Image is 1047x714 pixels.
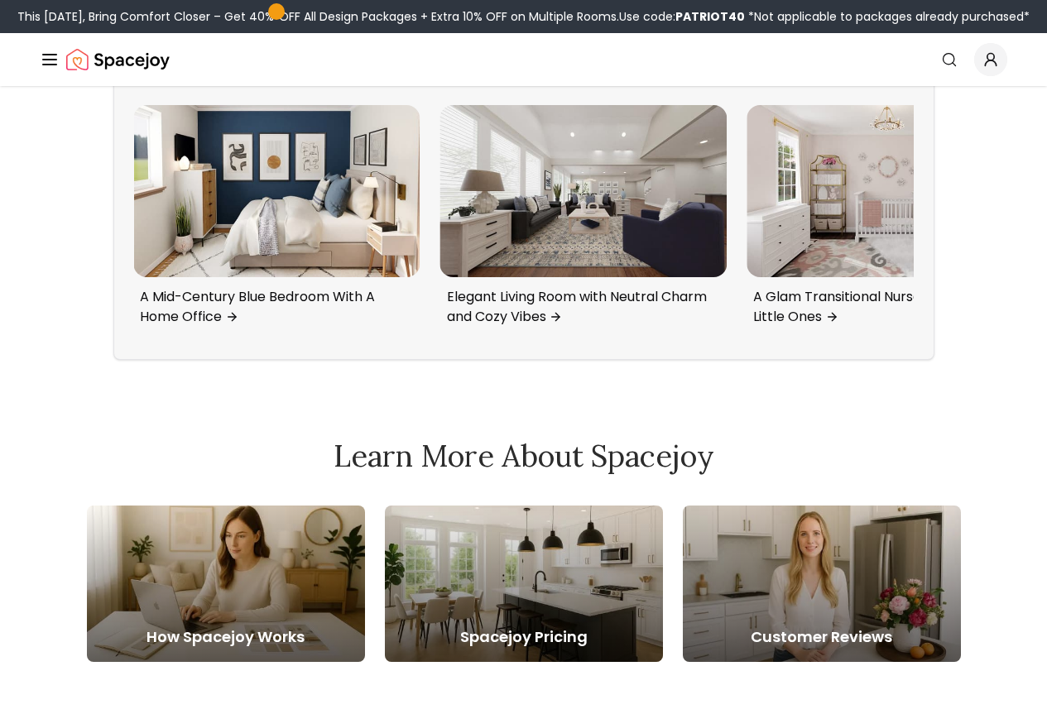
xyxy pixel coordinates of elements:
a: A Mid-Century Blue Bedroom With A Home OfficeA Mid-Century Blue Bedroom With A Home Office [133,105,420,333]
p: Elegant Living Room with Neutral Charm and Cozy Vibes [447,287,713,327]
span: Use code: [619,8,745,25]
span: *Not applicable to packages already purchased* [745,8,1030,25]
div: Carousel [134,105,914,339]
div: 5 / 6 [747,105,1033,339]
a: Spacejoy [66,43,170,76]
p: A Mid-Century Blue Bedroom With A Home Office [140,287,406,327]
img: Elegant Living Room with Neutral Charm and Cozy Vibes [440,105,727,277]
img: Spacejoy Logo [66,43,170,76]
a: A Glam Transitional Nursery For The Little OnesA Glam Transitional Nursery For The Little Ones [747,105,1033,333]
h5: Customer Reviews [683,625,961,649]
div: This [DATE], Bring Comfort Closer – Get 40% OFF All Design Packages + Extra 10% OFF on Multiple R... [17,8,1030,25]
nav: Global [40,33,1007,86]
a: Spacejoy Pricing [385,506,663,662]
a: Elegant Living Room with Neutral Charm and Cozy VibesElegant Living Room with Neutral Charm and C... [440,105,727,333]
h5: How Spacejoy Works [87,625,365,649]
h5: Spacejoy Pricing [385,625,663,649]
img: A Glam Transitional Nursery For The Little Ones [747,105,1033,277]
a: How Spacejoy Works [87,506,365,662]
a: Customer Reviews [683,506,961,662]
div: 3 / 6 [133,105,420,339]
img: A Mid-Century Blue Bedroom With A Home Office [133,105,420,277]
b: PATRIOT40 [675,8,745,25]
h2: Learn More About Spacejoy [87,439,961,472]
p: A Glam Transitional Nursery For The Little Ones [753,287,1020,327]
div: 4 / 6 [440,105,727,339]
